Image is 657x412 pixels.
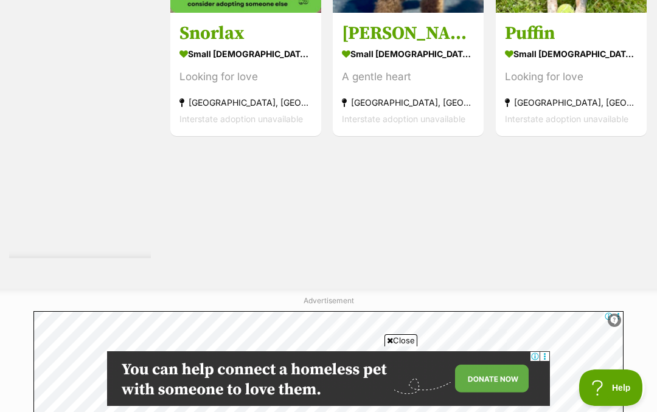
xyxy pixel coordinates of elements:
[179,45,312,63] strong: small [DEMOGRAPHIC_DATA] Dog
[505,22,638,45] h3: Puffin
[342,22,474,45] h3: [PERSON_NAME]
[170,13,321,136] a: Snorlax small [DEMOGRAPHIC_DATA] Dog Looking for love [GEOGRAPHIC_DATA], [GEOGRAPHIC_DATA] Inters...
[579,369,645,406] iframe: Help Scout Beacon - Open
[179,69,312,85] div: Looking for love
[179,114,303,124] span: Interstate adoption unavailable
[609,315,620,326] img: info.svg
[179,94,312,111] strong: [GEOGRAPHIC_DATA], [GEOGRAPHIC_DATA]
[496,13,647,136] a: Puffin small [DEMOGRAPHIC_DATA] Dog Looking for love [GEOGRAPHIC_DATA], [GEOGRAPHIC_DATA] Interst...
[342,114,465,124] span: Interstate adoption unavailable
[384,334,417,346] span: Close
[342,94,474,111] strong: [GEOGRAPHIC_DATA], [GEOGRAPHIC_DATA]
[505,69,638,85] div: Looking for love
[342,69,474,85] div: A gentle heart
[505,45,638,63] strong: small [DEMOGRAPHIC_DATA] Dog
[505,94,638,111] strong: [GEOGRAPHIC_DATA], [GEOGRAPHIC_DATA]
[107,351,550,406] iframe: Advertisement
[342,45,474,63] strong: small [DEMOGRAPHIC_DATA] Dog
[179,22,312,45] h3: Snorlax
[505,114,628,124] span: Interstate adoption unavailable
[333,13,484,136] a: [PERSON_NAME] small [DEMOGRAPHIC_DATA] Dog A gentle heart [GEOGRAPHIC_DATA], [GEOGRAPHIC_DATA] In...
